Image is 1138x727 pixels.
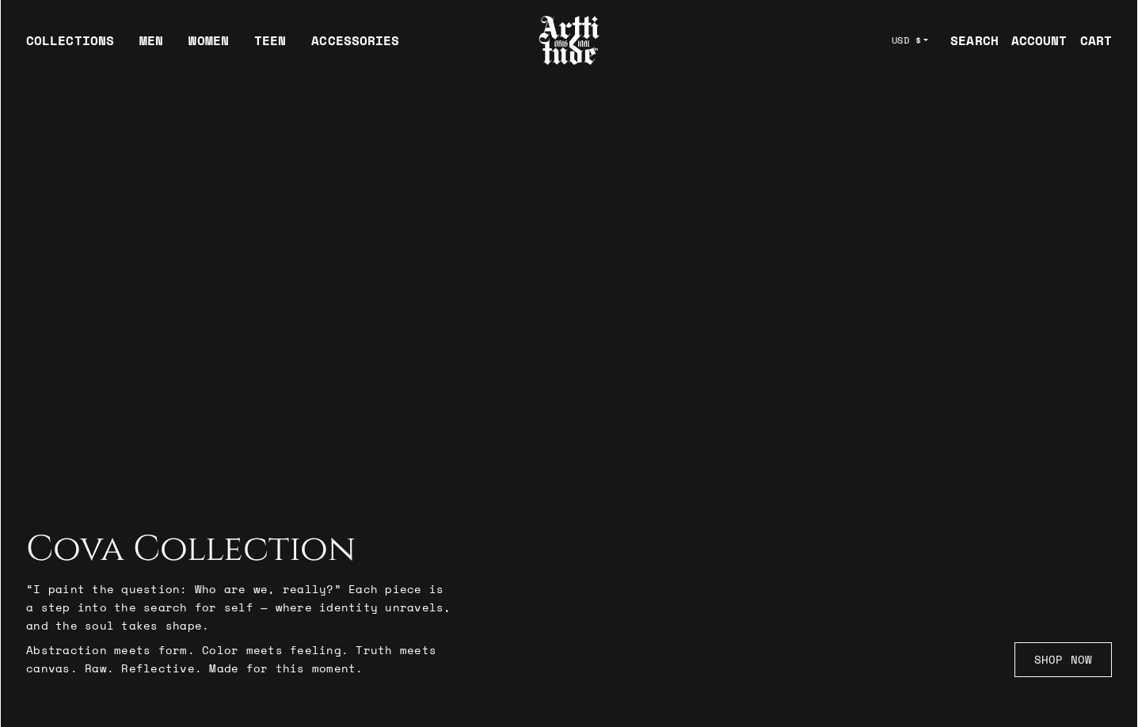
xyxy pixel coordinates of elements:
div: COLLECTIONS [26,31,114,63]
ul: Main navigation [13,31,412,63]
p: “I paint the question: Who are we, really?” Each piece is a step into the search for self — where... [26,580,454,634]
p: Abstraction meets form. Color meets feeling. Truth meets canvas. Raw. Reflective. Made for this m... [26,641,454,677]
a: ACCOUNT [999,25,1068,56]
a: MEN [139,31,163,63]
img: Arttitude [538,13,601,67]
div: ACCESSORIES [311,31,399,63]
a: TEEN [254,31,286,63]
a: WOMEN [188,31,229,63]
a: Open cart [1068,25,1112,56]
div: CART [1080,31,1112,50]
span: USD $ [892,34,922,47]
a: SHOP NOW [1014,642,1112,677]
a: SEARCH [938,25,999,56]
h2: Cova Collection [26,529,454,570]
button: USD $ [882,23,938,58]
